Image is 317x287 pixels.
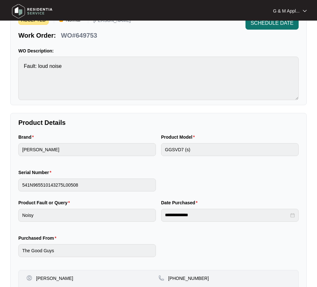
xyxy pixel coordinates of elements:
input: Brand [18,143,156,156]
img: residentia service logo [10,2,55,21]
input: Product Fault or Query [18,209,156,222]
p: G & M Appl... [273,8,300,14]
img: map-pin [158,275,164,281]
textarea: Fault: loud noise [18,57,299,100]
p: [PHONE_NUMBER] [168,275,209,282]
p: Product Details [18,118,299,127]
img: dropdown arrow [303,9,307,13]
input: Purchased From [18,244,156,257]
span: SCHEDULE DATE [251,19,293,27]
p: Work Order: [18,31,56,40]
p: WO Description: [18,48,299,54]
label: Date Purchased [161,199,200,206]
label: Product Model [161,134,197,140]
label: Brand [18,134,36,140]
input: Serial Number [18,179,156,191]
input: Product Model [161,143,299,156]
label: Purchased From [18,235,59,241]
button: SCHEDULE DATE [245,17,299,30]
input: Date Purchased [165,212,289,218]
p: WO#649753 [61,31,97,40]
p: [PERSON_NAME] [36,275,73,282]
img: user-pin [26,275,32,281]
label: Product Fault or Query [18,199,72,206]
label: Serial Number [18,169,54,176]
